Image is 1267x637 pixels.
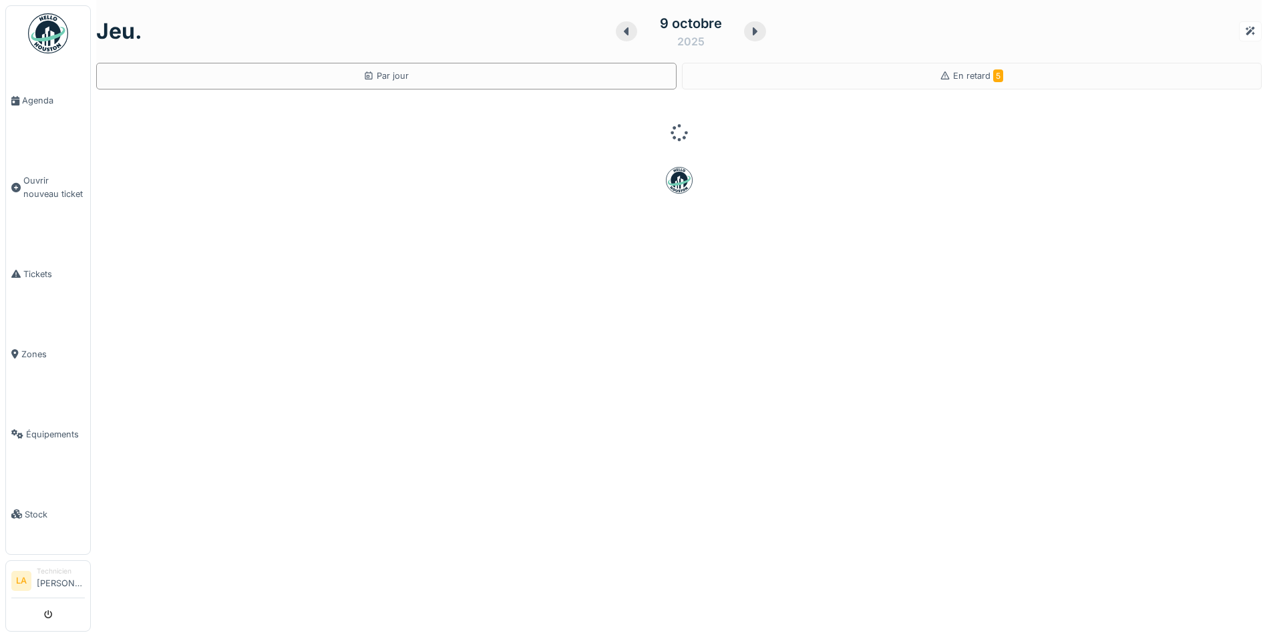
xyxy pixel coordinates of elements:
div: 2025 [677,33,705,49]
div: 9 octobre [660,13,722,33]
a: Ouvrir nouveau ticket [6,141,90,234]
a: Zones [6,314,90,394]
span: Tickets [23,268,85,280]
img: badge-BVDL4wpA.svg [666,167,693,194]
img: Badge_color-CXgf-gQk.svg [28,13,68,53]
li: [PERSON_NAME] [37,566,85,595]
h1: jeu. [96,19,142,44]
span: Équipements [26,428,85,441]
span: Zones [21,348,85,361]
a: Stock [6,474,90,554]
span: Agenda [22,94,85,107]
span: En retard [953,71,1003,81]
a: Équipements [6,394,90,474]
span: 5 [993,69,1003,82]
span: Stock [25,508,85,521]
div: Par jour [363,69,409,82]
a: LA Technicien[PERSON_NAME] [11,566,85,598]
a: Agenda [6,61,90,141]
div: Technicien [37,566,85,576]
span: Ouvrir nouveau ticket [23,174,85,200]
li: LA [11,571,31,591]
a: Tickets [6,234,90,314]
